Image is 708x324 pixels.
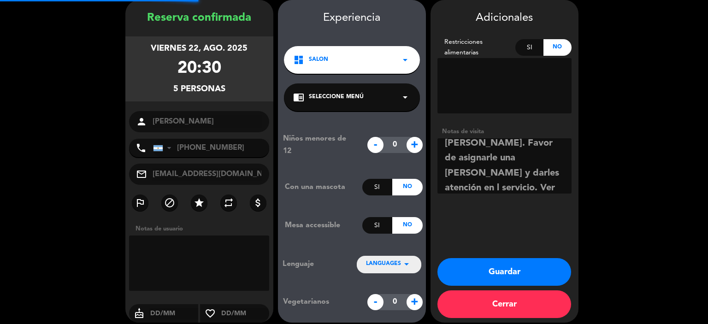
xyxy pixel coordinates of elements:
[253,197,264,208] i: attach_money
[125,9,273,27] div: Reserva confirmada
[194,197,205,208] i: star
[293,92,304,103] i: chrome_reader_mode
[149,308,199,319] input: DD/MM
[437,37,516,58] div: Restricciones alimentarias
[136,169,147,180] i: mail_outline
[129,308,149,319] i: cake
[515,39,543,56] div: Si
[400,54,411,65] i: arrow_drop_down
[135,197,146,208] i: outlined_flag
[309,55,328,65] span: SALON
[283,258,342,270] div: Lenguaje
[153,139,175,157] div: Argentina: +54
[437,258,571,286] button: Guardar
[437,290,571,318] button: Cerrar
[278,9,426,27] div: Experiencia
[407,137,423,153] span: +
[400,92,411,103] i: arrow_drop_down
[392,179,422,195] div: No
[367,137,383,153] span: -
[151,42,248,55] div: viernes 22, ago. 2025
[131,224,273,234] div: Notas de usuario
[401,259,412,270] i: arrow_drop_down
[366,259,401,269] span: LANGUAGES
[278,181,362,193] div: Con una mascota
[437,127,572,136] div: Notas de visita
[362,217,392,234] div: Si
[220,308,270,319] input: DD/MM
[276,133,362,157] div: Niños menores de 12
[278,219,362,231] div: Mesa accessible
[362,179,392,195] div: Si
[173,82,225,96] div: 5 personas
[392,217,422,234] div: No
[223,197,234,208] i: repeat
[177,55,221,82] div: 20:30
[200,308,220,319] i: favorite_border
[543,39,572,56] div: No
[293,54,304,65] i: dashboard
[164,197,175,208] i: block
[276,296,362,308] div: Vegetarianos
[367,294,383,310] span: -
[437,9,572,27] div: Adicionales
[407,294,423,310] span: +
[309,93,364,102] span: Seleccione Menú
[136,116,147,127] i: person
[136,142,147,153] i: phone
